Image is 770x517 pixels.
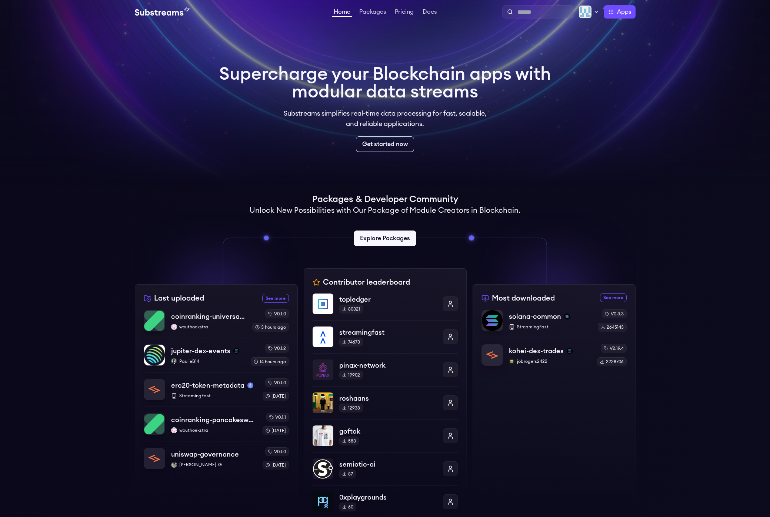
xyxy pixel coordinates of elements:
[171,462,257,468] p: [PERSON_NAME]-G
[339,327,437,338] p: streamingfast
[313,294,333,314] img: topledger
[482,310,503,331] img: solana-common
[263,426,289,435] div: [DATE]
[144,414,165,434] img: coinranking-pancakeswap-v3-forks
[313,419,458,452] a: goftokgoftok583
[339,492,437,503] p: 0xplaygrounds
[509,311,561,322] p: solana-common
[171,415,257,425] p: coinranking-pancakeswap-v3-forks
[339,360,437,371] p: pinax-network
[171,462,177,468] img: Aaditya-G
[598,323,627,332] div: 2645143
[579,5,592,19] img: Profile
[144,379,165,400] img: erc20-token-metadata
[171,427,177,433] img: wouthoekstra
[339,404,363,412] div: 12938
[313,353,458,386] a: pinax-networkpinax-network19902
[171,393,257,399] p: StreamingFast
[313,359,333,380] img: pinax-network
[233,348,239,354] img: solana
[313,425,333,446] img: goftok
[171,380,244,391] p: erc20-token-metadata
[171,324,177,330] img: wouthoekstra
[313,320,458,353] a: streamingfaststreamingfast74673
[265,309,289,318] div: v0.1.0
[313,392,333,413] img: roshaans
[265,447,289,456] div: v0.1.0
[339,371,363,380] div: 19902
[312,193,458,205] h1: Packages & Developer Community
[567,348,573,354] img: solana
[263,461,289,470] div: [DATE]
[144,448,165,469] img: uniswap-governance
[144,441,289,470] a: uniswap-governanceuniswap-governanceAaditya-G[PERSON_NAME]-Gv0.1.0[DATE]
[144,407,289,441] a: coinranking-pancakeswap-v3-forkscoinranking-pancakeswap-v3-forkswouthoekstrawouthoekstrav0.1.1[DATE]
[601,344,627,353] div: v2.19.4
[602,309,627,318] div: v0.3.3
[481,338,627,366] a: kohei-dex-tradeskohei-dex-tradessolanajobrogers2422jobrogers2422v2.19.42228706
[313,458,333,479] img: semiotic-ai
[313,452,458,485] a: semiotic-aisemiotic-ai87
[265,344,289,353] div: v0.1.2
[144,309,289,338] a: coinranking-universal-dexcoinranking-universal-dexwouthoekstrawouthoekstrav0.1.03 hours ago
[247,382,253,388] img: mainnet
[509,346,564,356] p: kohei-dex-trades
[262,294,289,303] a: See more recently uploaded packages
[339,503,356,511] div: 60
[144,338,289,372] a: jupiter-dex-eventsjupiter-dex-eventssolanaPaulieB14PaulieB14v0.1.214 hours ago
[171,346,230,356] p: jupiter-dex-events
[509,358,591,364] p: jobrogers2422
[600,293,627,302] a: See more most downloaded packages
[564,314,570,319] img: solana
[251,357,289,366] div: 14 hours ago
[171,358,177,364] img: PaulieB14
[339,459,437,470] p: semiotic-ai
[135,7,190,16] img: Substream's logo
[313,327,333,347] img: streamingfast
[171,427,257,433] p: wouthoekstra
[313,485,458,512] a: 0xplaygrounds0xplaygrounds60
[597,357,627,366] div: 2228706
[252,323,289,332] div: 3 hours ago
[339,437,359,445] div: 583
[509,358,515,364] img: jobrogers2422
[481,309,627,338] a: solana-commonsolana-commonsolanaStreamingFastv0.3.32645143
[509,324,592,330] p: StreamingFast
[354,231,416,246] a: Explore Packages
[250,205,520,216] h2: Unlock New Possibilities with Our Package of Module Creators in Blockchain.
[313,386,458,419] a: roshaansroshaans12938
[144,310,165,331] img: coinranking-universal-dex
[339,470,356,478] div: 87
[393,9,415,16] a: Pricing
[171,324,246,330] p: wouthoekstra
[358,9,387,16] a: Packages
[356,136,414,152] a: Get started now
[265,378,289,387] div: v0.1.0
[332,9,352,17] a: Home
[263,392,289,401] div: [DATE]
[219,65,551,101] h1: Supercharge your Blockchain apps with modular data streams
[279,108,492,129] p: Substreams simplifies real-time data processing for fast, scalable, and reliable applications.
[313,294,458,320] a: topledgertopledger80321
[339,393,437,404] p: roshaans
[339,294,437,305] p: topledger
[339,426,437,437] p: goftok
[144,345,165,365] img: jupiter-dex-events
[171,449,239,460] p: uniswap-governance
[339,305,363,314] div: 80321
[171,311,246,322] p: coinranking-universal-dex
[339,338,363,347] div: 74673
[171,358,245,364] p: PaulieB14
[617,7,631,16] span: Apps
[144,372,289,407] a: erc20-token-metadataerc20-token-metadatamainnetStreamingFastv0.1.0[DATE]
[313,491,333,512] img: 0xplaygrounds
[266,413,289,422] div: v0.1.1
[421,9,438,16] a: Docs
[482,345,503,365] img: kohei-dex-trades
